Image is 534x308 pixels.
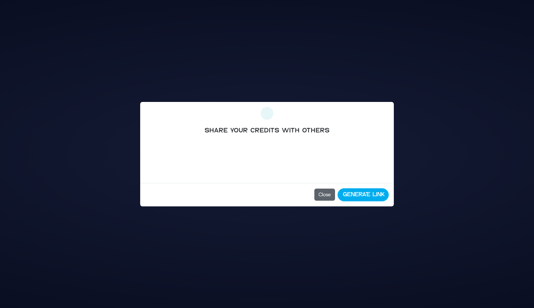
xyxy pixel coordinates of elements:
[239,163,280,170] strong: Available Credits:
[145,140,389,155] p: Generate unique links to share your credits with friends or family. When they play using your sha...
[314,189,335,201] button: Close
[145,127,389,135] h6: Share Your Credits with Others
[338,188,389,201] button: Generate Link
[145,163,389,170] div: 1 credit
